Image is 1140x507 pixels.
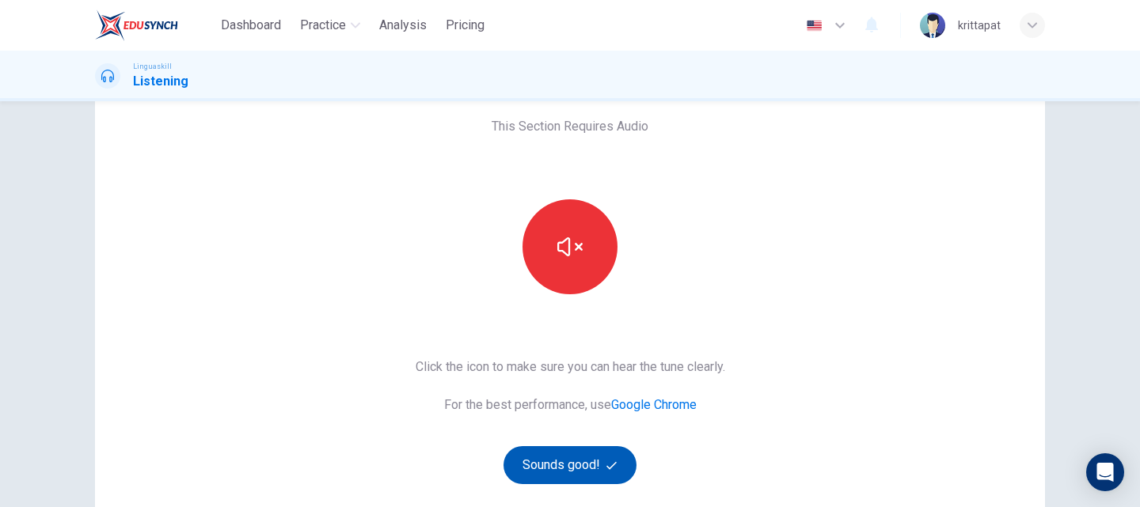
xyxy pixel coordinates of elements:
span: For the best performance, use [416,395,725,414]
img: Profile picture [920,13,945,38]
img: en [804,20,824,32]
button: Practice [294,11,367,40]
span: Click the icon to make sure you can hear the tune clearly. [416,358,725,376]
span: Pricing [446,16,484,35]
button: Dashboard [215,11,287,40]
button: Analysis [373,11,433,40]
a: Google Chrome [611,397,697,412]
span: Analysis [379,16,427,35]
div: Open Intercom Messenger [1086,453,1124,491]
span: Practice [300,16,346,35]
h1: Listening [133,72,188,91]
a: EduSynch logo [95,9,215,41]
div: krittapat [958,16,1001,35]
button: Sounds good! [503,446,636,484]
img: EduSynch logo [95,9,178,41]
span: Dashboard [221,16,281,35]
button: Pricing [439,11,491,40]
span: Linguaskill [133,61,172,72]
span: This Section Requires Audio [492,117,648,136]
